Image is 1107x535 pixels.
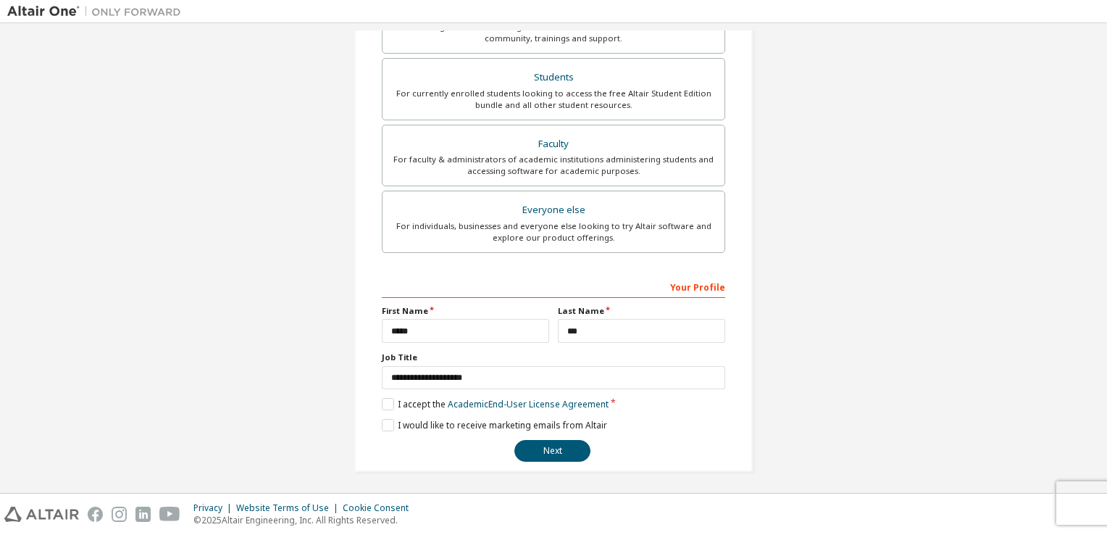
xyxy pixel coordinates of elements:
[382,419,607,431] label: I would like to receive marketing emails from Altair
[382,352,725,363] label: Job Title
[159,507,180,522] img: youtube.svg
[391,200,716,220] div: Everyone else
[88,507,103,522] img: facebook.svg
[135,507,151,522] img: linkedin.svg
[382,275,725,298] div: Your Profile
[448,398,609,410] a: Academic End-User License Agreement
[558,305,725,317] label: Last Name
[4,507,79,522] img: altair_logo.svg
[7,4,188,19] img: Altair One
[343,502,417,514] div: Cookie Consent
[193,514,417,526] p: © 2025 Altair Engineering, Inc. All Rights Reserved.
[514,440,590,462] button: Next
[382,305,549,317] label: First Name
[391,88,716,111] div: For currently enrolled students looking to access the free Altair Student Edition bundle and all ...
[391,154,716,177] div: For faculty & administrators of academic institutions administering students and accessing softwa...
[391,21,716,44] div: For existing customers looking to access software downloads, HPC resources, community, trainings ...
[236,502,343,514] div: Website Terms of Use
[391,220,716,244] div: For individuals, businesses and everyone else looking to try Altair software and explore our prod...
[382,398,609,410] label: I accept the
[112,507,127,522] img: instagram.svg
[193,502,236,514] div: Privacy
[391,67,716,88] div: Students
[391,134,716,154] div: Faculty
